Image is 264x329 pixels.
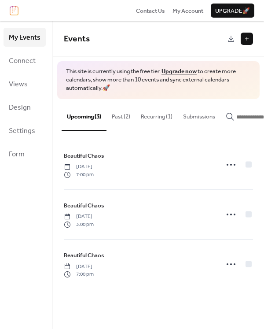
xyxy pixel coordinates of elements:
[4,28,46,47] a: My Events
[215,7,250,15] span: Upgrade 🚀
[64,201,104,210] span: Beautiful Chaos
[4,98,46,117] a: Design
[4,144,46,163] a: Form
[9,101,31,115] span: Design
[9,54,36,68] span: Connect
[178,99,220,130] button: Submissions
[62,99,106,131] button: Upcoming (3)
[64,152,104,160] span: Beautiful Chaos
[64,221,94,229] span: 3:00 pm
[9,148,25,161] span: Form
[64,163,94,171] span: [DATE]
[106,99,136,130] button: Past (2)
[161,66,197,77] a: Upgrade now
[10,6,18,15] img: logo
[9,78,28,91] span: Views
[172,6,203,15] a: My Account
[4,74,46,93] a: Views
[136,99,178,130] button: Recurring (1)
[64,201,104,211] a: Beautiful Chaos
[64,213,94,221] span: [DATE]
[9,124,35,138] span: Settings
[64,31,90,47] span: Events
[64,263,94,271] span: [DATE]
[64,151,104,161] a: Beautiful Chaos
[172,7,203,15] span: My Account
[136,6,165,15] a: Contact Us
[211,4,254,18] button: Upgrade🚀
[66,67,251,92] span: This site is currently using the free tier. to create more calendars, show more than 10 events an...
[64,171,94,179] span: 7:00 pm
[4,121,46,140] a: Settings
[136,7,165,15] span: Contact Us
[9,31,40,44] span: My Events
[4,51,46,70] a: Connect
[64,251,104,260] a: Beautiful Chaos
[64,270,94,278] span: 7:00 pm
